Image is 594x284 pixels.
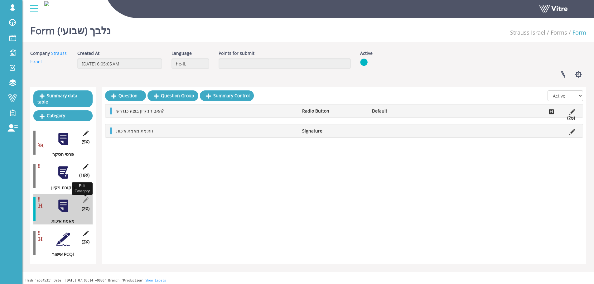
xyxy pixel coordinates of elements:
[369,108,439,114] li: Default
[33,218,88,224] div: מאמת איכות
[44,1,49,6] img: af1731f1-fc1c-47dd-8edd-e51c8153d184.png
[33,110,93,121] a: Category
[26,279,144,282] span: Hash 'a5c4531' Date '[DATE] 07:08:14 +0000' Branch 'Production'
[564,114,578,121] li: (2 )
[510,29,545,36] a: Strauss Israel
[82,138,89,145] span: (5 )
[82,238,89,245] span: (2 )
[33,90,93,107] a: Summary data table
[30,50,50,57] label: Company
[171,50,192,57] label: Language
[360,58,368,66] img: yes
[116,128,153,134] span: חתימת מאמת איכות
[33,251,88,258] div: אישור PCQI
[200,90,254,101] a: Summary Control
[72,182,93,195] div: Edit Category
[551,29,567,36] a: Forms
[219,50,254,57] label: Points for submit
[82,205,89,212] span: (2 )
[77,50,99,57] label: Created At
[116,108,164,114] span: האם הניקיון בוצע כנדרש?
[33,184,88,191] div: ביקורת ניקיון
[567,28,586,37] li: Form
[30,16,111,42] h1: Form נלבך (שבועי)
[299,108,369,114] li: Radio Button
[147,90,198,101] a: Question Group
[299,128,369,134] li: Signature
[105,90,146,101] a: Question
[145,279,166,282] a: Show Labels
[33,151,88,158] div: פרטי הסקר
[360,50,373,57] label: Active
[79,172,89,179] span: (18 )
